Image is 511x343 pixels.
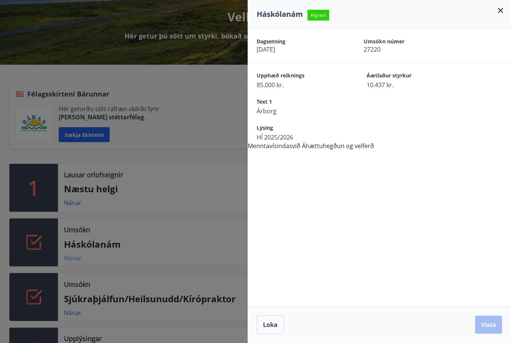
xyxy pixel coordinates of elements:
[257,38,337,45] span: Dagsetning
[257,133,340,141] span: HÍ 2025/2026
[263,321,278,329] span: Loka
[257,98,340,107] span: Text 1
[257,72,340,81] span: Upphæð reiknings
[364,38,444,45] span: Umsókn númer
[257,107,340,115] span: Árborg
[248,29,511,150] div: Menntavísindasvið Áhættuhegðun og velferð
[257,9,303,19] span: Háskólanám
[257,81,340,89] span: 85.000 kr.
[367,72,450,81] span: Áætlaður styrkur
[364,45,444,53] span: 27220
[257,315,284,334] button: Loka
[307,10,329,21] span: Afgreitt
[257,45,337,53] span: [DATE]
[257,124,340,133] span: Lýsing
[367,81,450,89] span: 10.437 kr.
